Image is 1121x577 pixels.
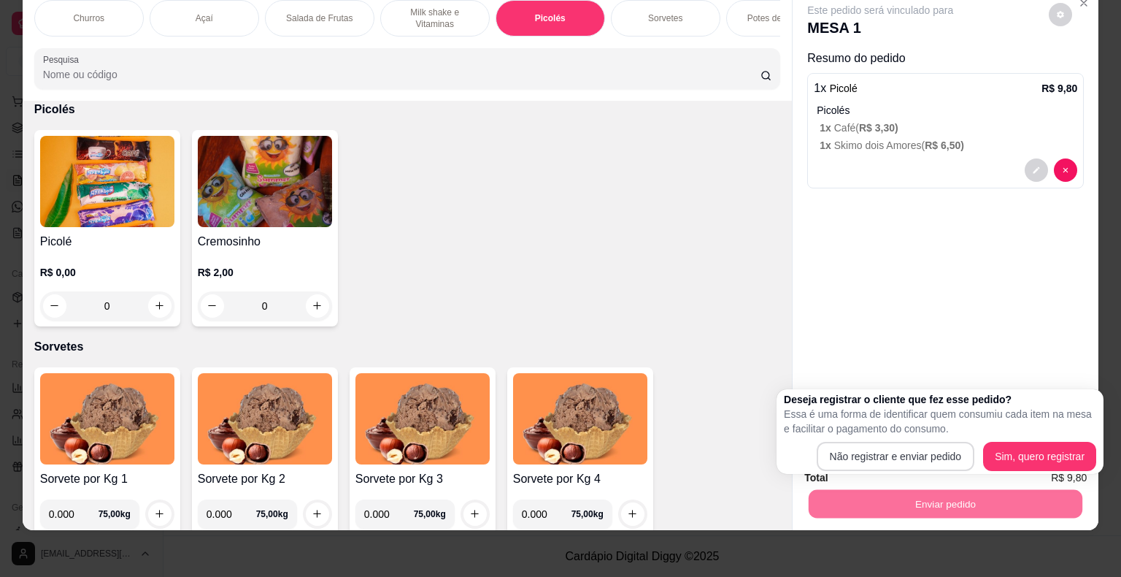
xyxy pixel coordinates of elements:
[820,140,833,151] span: 1 x
[983,442,1096,471] button: Sim, quero registrar
[513,470,647,488] h4: Sorvete por Kg 4
[286,12,353,24] p: Salada de Frutas
[40,136,174,227] img: product-image
[198,233,332,251] h4: Cremosinho
[820,138,1077,153] p: Skimo dois Amores (
[747,12,814,24] p: Potes de Sorvete
[207,500,256,529] input: 0.00
[784,407,1096,436] p: Essa é uma forma de identificar quem consumiu cada item na mesa e facilitar o pagamento do consumo.
[40,265,174,280] p: R$ 0,00
[364,500,414,529] input: 0.00
[196,12,213,24] p: Açaí
[49,500,99,529] input: 0.00
[306,503,329,526] button: increase-product-quantity
[807,18,953,38] p: MESA 1
[814,80,858,97] p: 1 x
[73,12,104,24] p: Churros
[820,121,1077,135] p: Café (
[306,294,329,318] button: increase-product-quantity
[817,442,975,471] button: Não registrar e enviar pedido
[1051,470,1087,486] span: R$ 9,80
[784,392,1096,407] h2: Deseja registrar o cliente que fez esse pedido?
[393,7,477,30] p: Milk shake e Vitaminas
[34,338,781,356] p: Sorvetes
[40,233,174,251] h4: Picolé
[804,472,828,484] strong: Total
[859,122,898,134] span: R$ 3,30 )
[648,12,682,24] p: Sorvetes
[198,265,332,280] p: R$ 2,00
[198,470,332,488] h4: Sorvete por Kg 2
[355,470,490,488] h4: Sorvete por Kg 3
[463,503,487,526] button: increase-product-quantity
[1054,158,1077,182] button: decrease-product-quantity
[1041,81,1077,96] p: R$ 9,80
[621,503,644,526] button: increase-product-quantity
[513,373,647,465] img: product-image
[1025,158,1048,182] button: decrease-product-quantity
[820,122,833,134] span: 1 x
[198,136,332,227] img: product-image
[43,53,84,66] label: Pesquisa
[34,101,781,118] p: Picolés
[925,140,964,151] span: R$ 6,50 )
[355,373,490,465] img: product-image
[535,12,566,24] p: Picolés
[40,470,174,488] h4: Sorvete por Kg 1
[807,50,1084,67] p: Resumo do pedido
[809,490,1082,519] button: Enviar pedido
[40,373,174,465] img: product-image
[807,3,953,18] p: Este pedido será vinculado para
[522,500,571,529] input: 0.00
[43,67,760,82] input: Pesquisa
[1049,3,1072,26] button: decrease-product-quantity
[198,373,332,465] img: product-image
[148,503,172,526] button: increase-product-quantity
[817,103,1077,118] p: Picolés
[830,83,858,94] span: Picolé
[201,294,224,318] button: decrease-product-quantity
